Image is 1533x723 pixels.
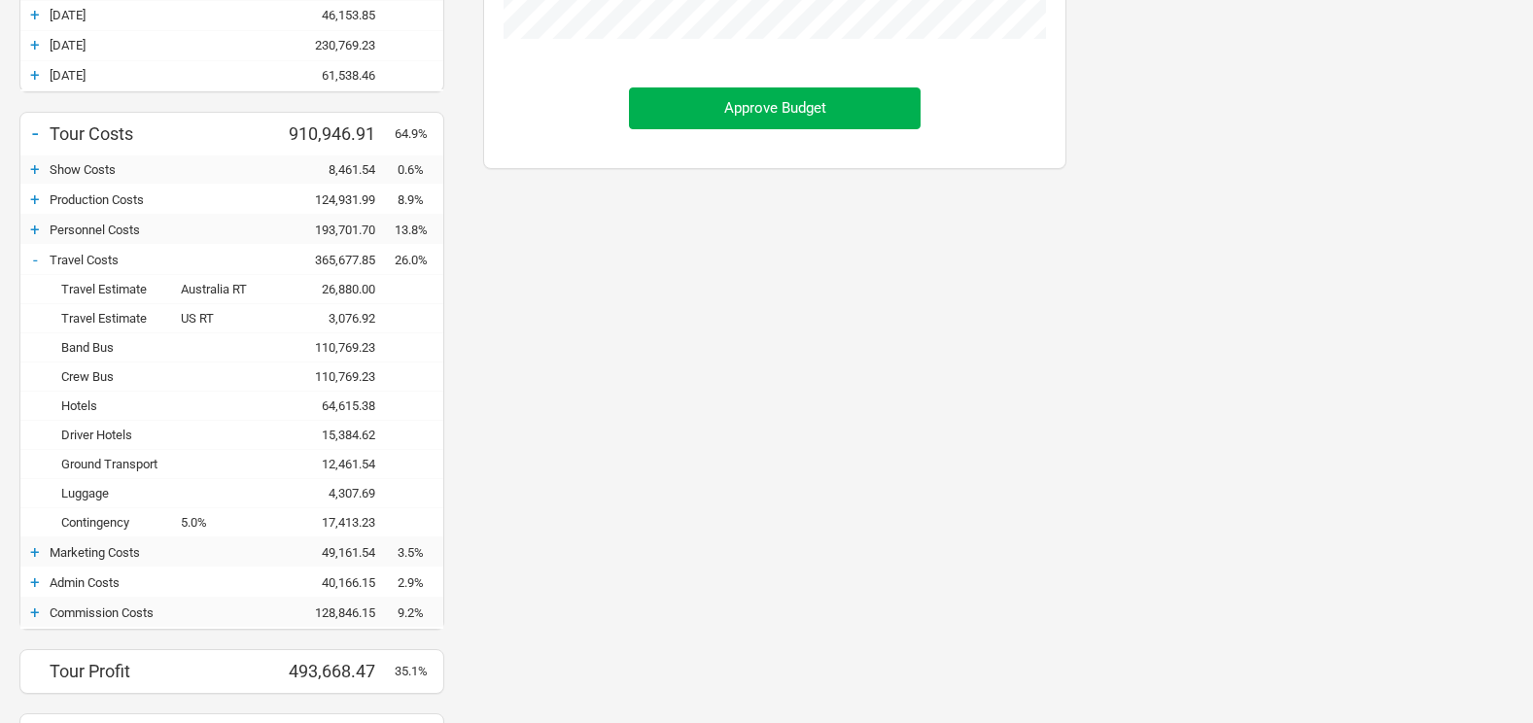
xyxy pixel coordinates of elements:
div: Travel Estimate [50,311,181,326]
div: + [20,35,50,54]
div: 26.0% [395,253,443,267]
div: + [20,542,50,562]
div: 910,946.91 [278,123,395,144]
div: Commission Costs [50,605,278,620]
div: + [20,572,50,592]
div: + [20,602,50,622]
div: Travel Estimate [50,282,181,296]
div: Driver Hotels [50,428,278,442]
div: Marketing Costs [50,545,278,560]
div: Tour Profit [50,661,278,681]
div: 03-Sep-25 [50,38,278,52]
div: 2.9% [395,575,443,590]
div: - [20,120,50,147]
div: 15,384.62 [278,428,395,442]
div: 193,701.70 [278,223,395,237]
div: 8.9% [395,192,443,207]
div: Contingency [50,515,181,530]
div: Tour Costs [50,123,278,144]
div: Travel Costs [50,253,278,267]
div: 110,769.23 [278,369,395,384]
div: 46,153.85 [278,8,395,22]
div: 04-Sep-25 [50,68,278,83]
div: 493,668.47 [278,661,395,681]
div: + [20,220,50,239]
div: Crew Bus [50,369,278,384]
div: 3.5% [395,545,443,560]
div: Australia RT [181,282,278,296]
div: 64,615.38 [278,398,395,413]
div: 12,461.54 [278,457,395,471]
div: 365,677.85 [278,253,395,267]
div: Personnel Costs [50,223,278,237]
div: + [20,159,50,179]
button: Approve Budget [629,87,921,129]
div: US RT [181,311,278,326]
div: Show Costs [50,162,278,177]
div: + [20,65,50,85]
div: Admin Costs [50,575,278,590]
div: 3,076.92 [278,311,395,326]
div: 49,161.54 [278,545,395,560]
div: 0.6% [395,162,443,177]
div: 13.8% [395,223,443,237]
div: 230,769.23 [278,38,395,52]
div: 128,846.15 [278,605,395,620]
div: 61,538.46 [278,68,395,83]
div: 01-Sep-25 [50,8,278,22]
div: Band Bus [50,340,278,355]
div: Ground Transport [50,457,278,471]
span: Approve Budget [724,99,826,117]
div: - [20,250,50,269]
div: 26,880.00 [278,282,395,296]
div: 9.2% [395,605,443,620]
div: 64.9% [395,126,443,141]
div: 40,166.15 [278,575,395,590]
div: Hotels [50,398,278,413]
div: 35.1% [395,664,443,678]
div: Production Costs [50,192,278,207]
div: 17,413.23 [278,515,395,530]
div: 110,769.23 [278,340,395,355]
div: 8,461.54 [278,162,395,177]
div: 124,931.99 [278,192,395,207]
div: + [20,5,50,24]
div: + [20,189,50,209]
div: 5.0% [181,515,278,530]
div: Luggage [50,486,278,500]
div: 4,307.69 [278,486,395,500]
